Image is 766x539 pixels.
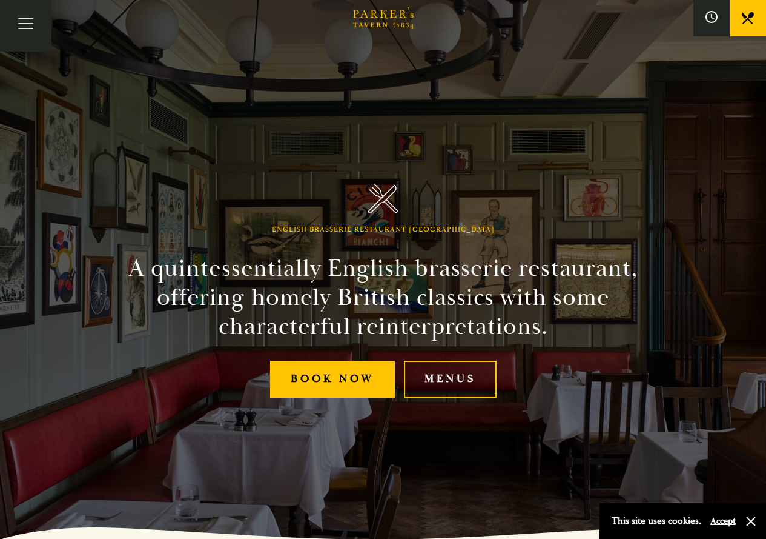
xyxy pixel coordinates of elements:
img: Parker's Tavern Brasserie Cambridge [368,184,398,213]
p: This site uses cookies. [612,512,701,530]
h1: English Brasserie Restaurant [GEOGRAPHIC_DATA] [272,226,495,234]
a: Book Now [270,361,395,398]
h2: A quintessentially English brasserie restaurant, offering homely British classics with some chara... [107,254,659,341]
button: Accept [710,515,736,527]
button: Close and accept [745,515,757,527]
a: Menus [404,361,497,398]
